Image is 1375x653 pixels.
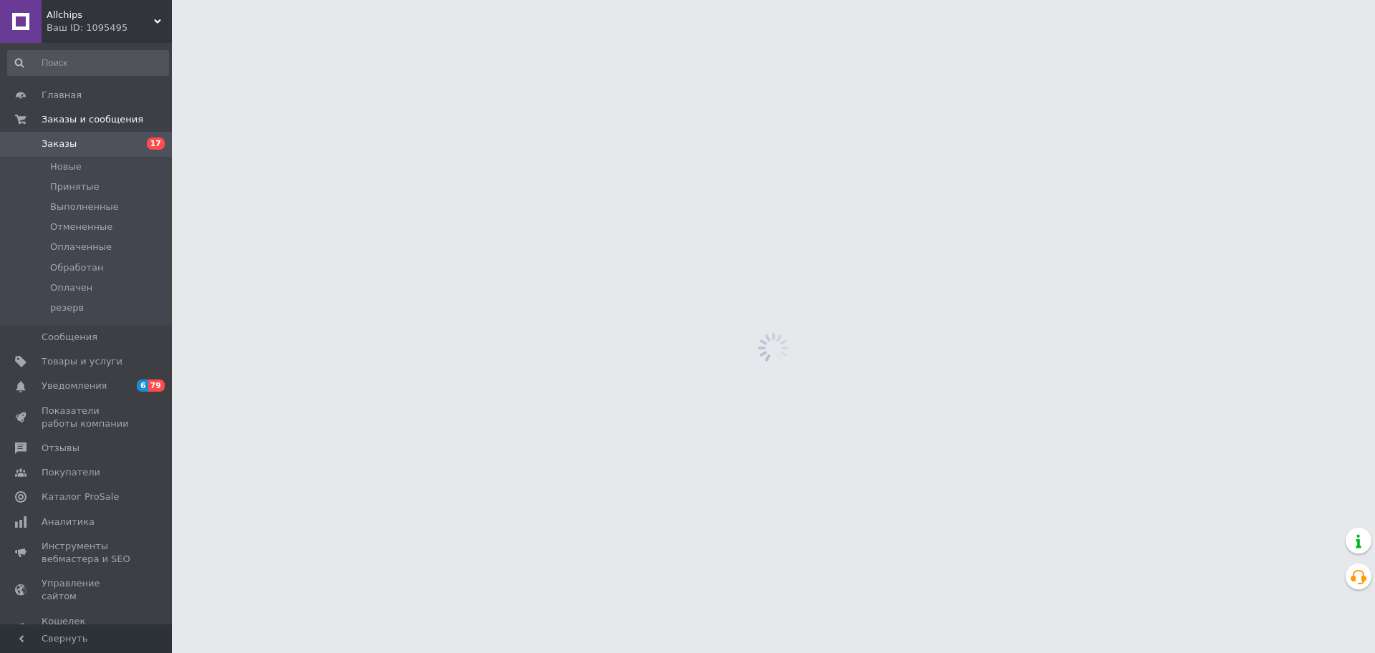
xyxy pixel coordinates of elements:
[42,89,82,102] span: Главная
[42,516,95,528] span: Аналитика
[42,137,77,150] span: Заказы
[50,281,92,294] span: Оплачен
[42,490,119,503] span: Каталог ProSale
[137,379,148,392] span: 6
[42,379,107,392] span: Уведомления
[47,21,172,34] div: Ваш ID: 1095495
[42,442,79,455] span: Отзывы
[42,405,132,430] span: Показатели работы компании
[147,137,165,150] span: 17
[50,301,84,314] span: резерв
[7,50,169,76] input: Поиск
[42,331,97,344] span: Сообщения
[42,615,132,641] span: Кошелек компании
[50,180,100,193] span: Принятые
[42,577,132,603] span: Управление сайтом
[50,261,103,274] span: Обработан
[50,221,112,233] span: Отмененные
[42,540,132,566] span: Инструменты вебмастера и SEO
[42,466,100,479] span: Покупатели
[754,329,793,367] img: spinner_grey-bg-hcd09dd2d8f1a785e3413b09b97f8118e7.gif
[50,241,112,253] span: Оплаченные
[47,9,154,21] span: Allchips
[42,355,122,368] span: Товары и услуги
[42,113,143,126] span: Заказы и сообщения
[148,379,165,392] span: 79
[50,160,82,173] span: Новые
[50,200,119,213] span: Выполненные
